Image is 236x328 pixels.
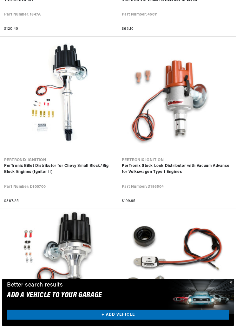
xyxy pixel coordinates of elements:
[7,310,229,320] a: + ADD VEHICLE
[7,281,63,290] div: Better search results
[122,163,232,175] a: PerTronix Stock Look Distributor with Vacuum Advance for Volkswagen Type 1 Engines
[4,163,114,175] a: PerTronix Billet Distributor for Chevy Small Block/Big Block Engines (Ignitor II)
[226,279,234,287] button: Close
[7,292,102,299] h2: Add A VEHICLE to your garage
